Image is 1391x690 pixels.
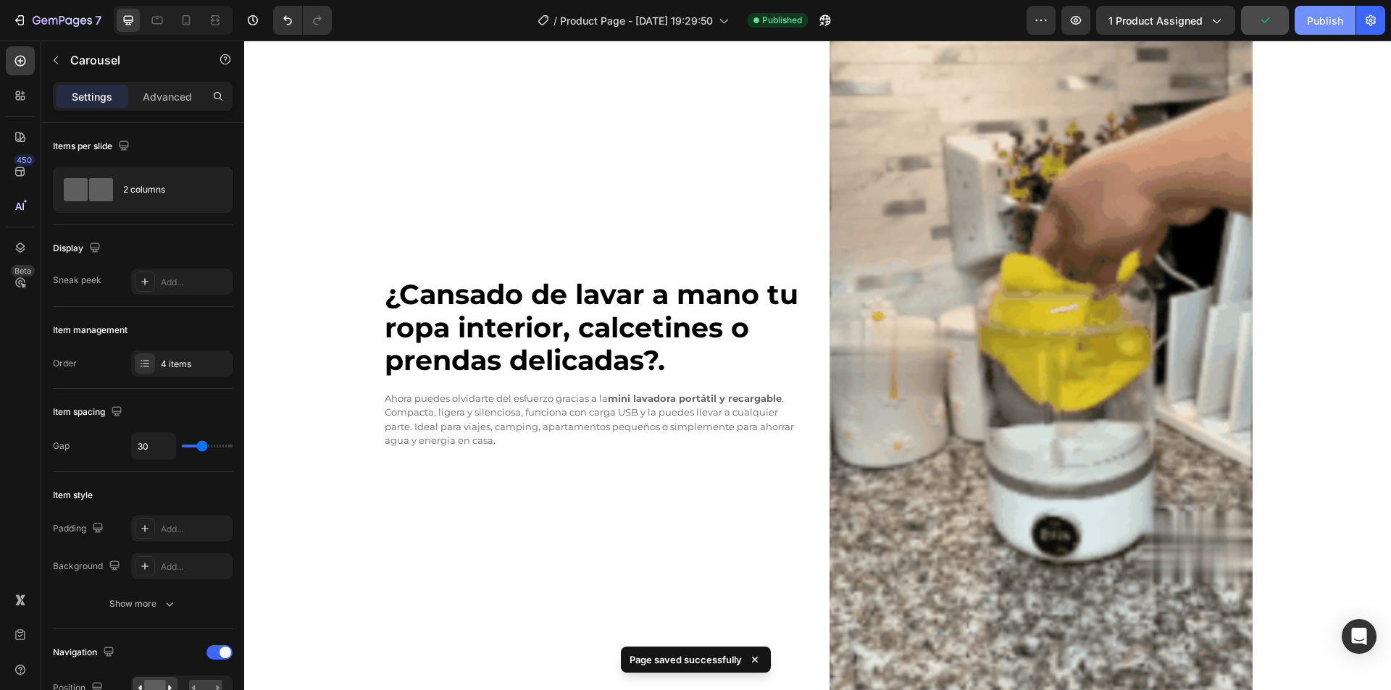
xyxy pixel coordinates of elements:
[273,6,332,35] div: Undo/Redo
[53,239,104,258] div: Display
[143,89,192,104] p: Advanced
[244,41,1391,690] iframe: Design area
[560,13,713,28] span: Product Page - [DATE] 19:29:50
[554,13,557,28] span: /
[1307,13,1343,28] div: Publish
[53,557,123,576] div: Background
[53,489,93,502] div: Item style
[53,324,128,337] div: Item management
[132,433,175,459] input: Auto
[123,173,212,206] div: 2 columns
[53,274,101,287] div: Sneak peek
[762,14,802,27] span: Published
[161,276,229,289] div: Add...
[11,265,35,277] div: Beta
[161,523,229,536] div: Add...
[53,519,106,539] div: Padding
[14,154,35,166] div: 450
[630,652,742,667] p: Page saved successfully
[72,89,112,104] p: Settings
[364,352,538,363] strong: mini lavadora portátil y recargable
[141,365,561,408] p: Compacta, ligera y silenciosa, funciona con carga USB y la puedes llevar a cualquier parte. Ideal...
[1342,619,1377,654] div: Open Intercom Messenger
[161,358,229,371] div: 4 items
[70,51,193,69] p: Carousel
[95,12,101,29] p: 7
[161,560,229,573] div: Add...
[1295,6,1356,35] button: Publish
[53,403,125,422] div: Item spacing
[53,357,77,370] div: Order
[1096,6,1235,35] button: 1 product assigned
[53,643,117,662] div: Navigation
[53,439,70,453] div: Gap
[1108,13,1203,28] span: 1 product assigned
[53,137,133,156] div: Items per slide
[6,6,108,35] button: 7
[53,591,233,617] button: Show more
[109,597,177,611] div: Show more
